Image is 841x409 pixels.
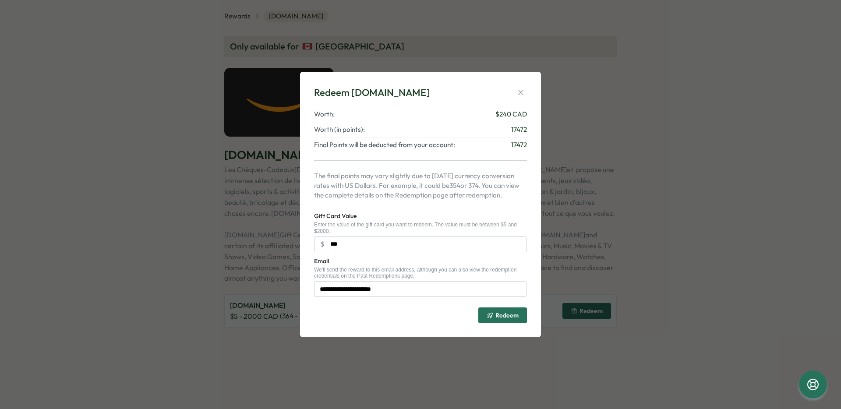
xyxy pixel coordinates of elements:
label: Gift Card Value [314,212,357,221]
span: Worth: [314,109,335,119]
p: The final points may vary slightly due to [DATE] currency conversion rates with US Dollars. For e... [314,171,527,200]
span: 17472 [511,140,527,150]
span: Final Points will be deducted from your account: [314,140,455,150]
span: Redeem [495,312,519,318]
div: Enter the value of the gift card you want to redeem. The value must be between $5 and $2000. [314,222,527,234]
label: Email [314,257,329,266]
span: Worth (in points): [314,125,365,134]
span: 17472 [511,125,527,134]
div: We'll send the reward to this email address, although you can also view the redemption credential... [314,267,527,279]
span: $ 240 CAD [495,109,527,119]
button: Redeem [478,307,527,323]
div: Redeem [DOMAIN_NAME] [314,86,430,99]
